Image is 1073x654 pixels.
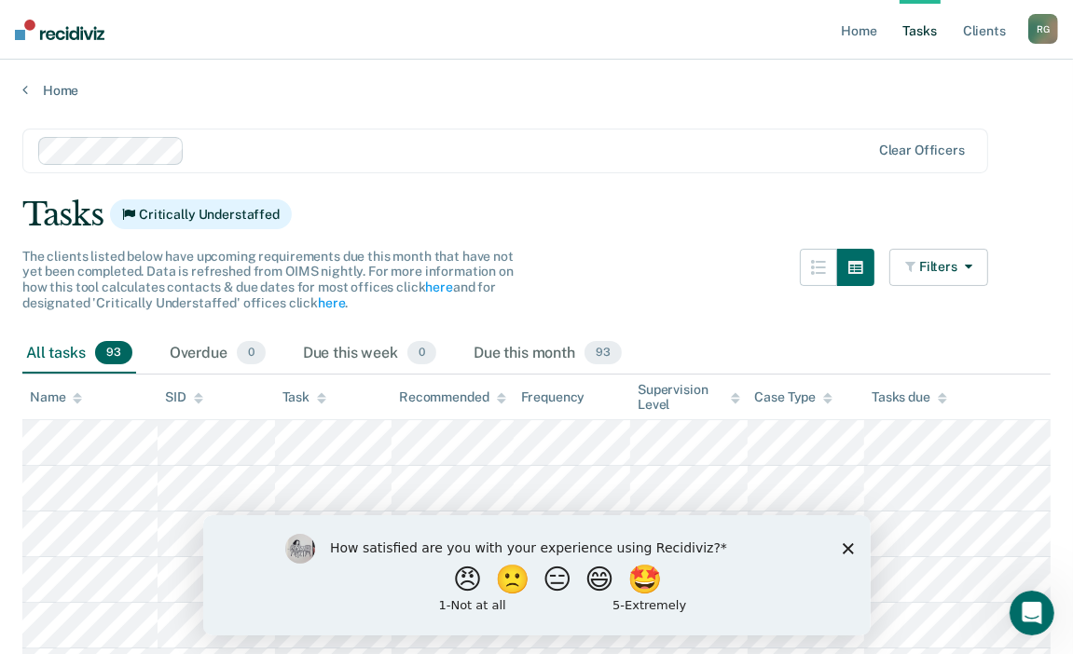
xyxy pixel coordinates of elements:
div: Recommended [399,389,505,405]
div: Overdue0 [166,334,269,375]
div: Due this week0 [299,334,440,375]
span: Critically Understaffed [110,199,292,229]
div: Frequency [521,389,585,405]
a: Home [22,82,1051,99]
a: here [425,279,452,294]
div: Task [282,389,326,405]
div: Case Type [755,389,833,405]
span: 93 [585,341,622,365]
span: 0 [237,341,266,365]
button: RG [1028,14,1058,44]
iframe: Survey by Kim from Recidiviz [203,515,871,635]
iframe: Intercom live chat [1010,591,1054,635]
div: All tasks93 [22,334,136,375]
img: Recidiviz [15,20,104,40]
button: Filters [889,249,988,286]
div: Tasks due [872,389,947,405]
div: Supervision Level [638,382,739,414]
div: Tasks [22,196,1051,234]
div: SID [165,389,203,405]
span: 93 [95,341,132,365]
div: R G [1028,14,1058,44]
div: Due this month93 [470,334,626,375]
div: Name [30,389,82,405]
a: here [318,295,345,310]
span: The clients listed below have upcoming requirements due this month that have not yet been complet... [22,249,514,310]
span: 0 [407,341,436,365]
div: Clear officers [879,143,965,158]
